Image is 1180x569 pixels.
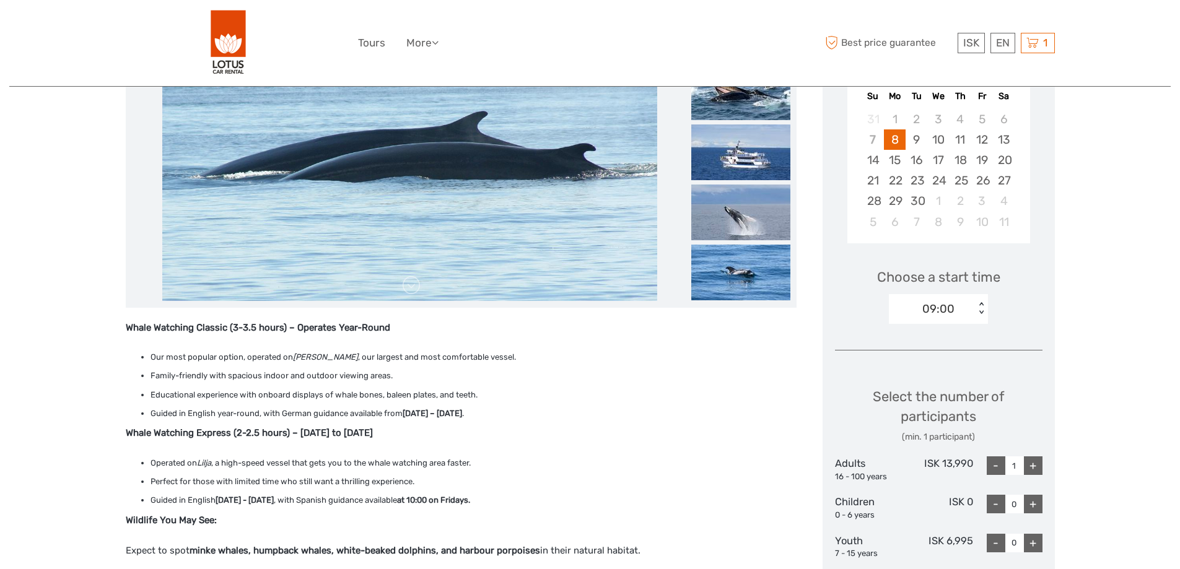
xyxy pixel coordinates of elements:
[971,88,993,105] div: Fr
[877,267,1000,287] span: Choose a start time
[950,212,971,232] div: Choose Thursday, October 9th, 2025
[927,88,949,105] div: We
[862,170,884,191] div: Choose Sunday, September 21st, 2025
[162,4,657,302] img: a20c5c8bef0240a09a8af4e48969ca4d_main_slider.jpg
[971,191,993,211] div: Choose Friday, October 3rd, 2025
[397,495,470,505] strong: at 10:00 on Fridays.
[904,456,973,482] div: ISK 13,990
[862,212,884,232] div: Choose Sunday, October 5th, 2025
[971,170,993,191] div: Choose Friday, September 26th, 2025
[904,495,973,521] div: ISK 0
[904,534,973,560] div: ISK 6,995
[990,33,1015,53] div: EN
[406,34,439,52] a: More
[1024,534,1042,552] div: +
[993,170,1015,191] div: Choose Saturday, September 27th, 2025
[950,191,971,211] div: Choose Thursday, October 2nd, 2025
[950,150,971,170] div: Choose Thursday, September 18th, 2025
[835,471,904,483] div: 16 - 100 years
[151,369,797,383] li: Family-friendly with spacious indoor and outdoor viewing areas.
[884,88,906,105] div: Mo
[906,88,927,105] div: Tu
[151,493,797,507] li: Guided in English , with Spanish guidance available
[906,109,927,129] div: Not available Tuesday, September 2nd, 2025
[950,129,971,150] div: Choose Thursday, September 11th, 2025
[190,545,540,556] strong: minke whales, humpback whales, white-beaked dolphins, and harbour porpoises
[950,109,971,129] div: Not available Thursday, September 4th, 2025
[1041,37,1049,49] span: 1
[987,495,1005,513] div: -
[884,191,906,211] div: Choose Monday, September 29th, 2025
[927,129,949,150] div: Choose Wednesday, September 10th, 2025
[862,88,884,105] div: Su
[906,212,927,232] div: Choose Tuesday, October 7th, 2025
[884,129,906,150] div: Choose Monday, September 8th, 2025
[1024,456,1042,475] div: +
[884,212,906,232] div: Choose Monday, October 6th, 2025
[835,548,904,560] div: 7 - 15 years
[963,37,979,49] span: ISK
[216,495,274,505] strong: [DATE] - [DATE]
[993,191,1015,211] div: Choose Saturday, October 4th, 2025
[835,456,904,482] div: Adults
[142,19,157,34] button: Open LiveChat chat widget
[126,515,217,526] strong: Wildlife You May See:
[927,212,949,232] div: Choose Wednesday, October 8th, 2025
[1024,495,1042,513] div: +
[971,150,993,170] div: Choose Friday, September 19th, 2025
[906,129,927,150] div: Choose Tuesday, September 9th, 2025
[927,191,949,211] div: Choose Wednesday, October 1st, 2025
[403,409,462,418] strong: [DATE] – [DATE]
[906,170,927,191] div: Choose Tuesday, September 23rd, 2025
[971,212,993,232] div: Choose Friday, October 10th, 2025
[971,129,993,150] div: Choose Friday, September 12th, 2025
[197,458,211,467] em: Lilja
[835,510,904,521] div: 0 - 6 years
[976,302,987,315] div: < >
[862,109,884,129] div: Not available Sunday, August 31st, 2025
[211,9,247,77] img: 443-e2bd2384-01f0-477a-b1bf-f993e7f52e7d_logo_big.png
[927,109,949,129] div: Not available Wednesday, September 3rd, 2025
[293,352,358,362] em: [PERSON_NAME]
[906,191,927,211] div: Choose Tuesday, September 30th, 2025
[906,150,927,170] div: Choose Tuesday, September 16th, 2025
[927,170,949,191] div: Choose Wednesday, September 24th, 2025
[126,427,373,438] strong: Whale Watching Express (2-2.5 hours) – [DATE] to [DATE]
[835,495,904,521] div: Children
[862,129,884,150] div: Not available Sunday, September 7th, 2025
[922,301,955,317] div: 09:00
[862,191,884,211] div: Choose Sunday, September 28th, 2025
[691,185,790,240] img: 958f0860723b436f95885160a6a8892a_slider_thumbnail.jpg
[971,109,993,129] div: Not available Friday, September 5th, 2025
[151,388,797,402] li: Educational experience with onboard displays of whale bones, baleen plates, and teeth.
[927,150,949,170] div: Choose Wednesday, September 17th, 2025
[993,109,1015,129] div: Not available Saturday, September 6th, 2025
[691,64,790,120] img: bd962d1e18b24955b2b183fae4996b3b_slider_thumbnail.jpg
[691,124,790,180] img: c56d499c1b624f2c9e478ce81c54d960_slider_thumbnail.jpg
[862,150,884,170] div: Choose Sunday, September 14th, 2025
[151,407,797,420] li: Guided in English year-round, with German guidance available from .
[151,475,797,489] li: Perfect for those with limited time who still want a thrilling experience.
[17,22,140,32] p: We're away right now. Please check back later!
[950,88,971,105] div: Th
[950,170,971,191] div: Choose Thursday, September 25th, 2025
[823,33,955,53] span: Best price guarantee
[884,150,906,170] div: Choose Monday, September 15th, 2025
[993,150,1015,170] div: Choose Saturday, September 20th, 2025
[691,245,790,300] img: 82281b81652e414592d277d9b75227da_slider_thumbnail.jpg
[151,350,797,364] li: Our most popular option, operated on , our largest and most comfortable vessel.
[851,109,1026,232] div: month 2025-09
[993,88,1015,105] div: Sa
[358,34,385,52] a: Tours
[884,109,906,129] div: Not available Monday, September 1st, 2025
[126,322,390,333] strong: Whale Watching Classic (3-3.5 hours) – Operates Year-Round
[884,170,906,191] div: Choose Monday, September 22nd, 2025
[993,129,1015,150] div: Choose Saturday, September 13th, 2025
[987,456,1005,475] div: -
[835,534,904,560] div: Youth
[993,212,1015,232] div: Choose Saturday, October 11th, 2025
[835,387,1042,443] div: Select the number of participants
[151,456,797,470] li: Operated on , a high-speed vessel that gets you to the whale watching area faster.
[987,534,1005,552] div: -
[835,431,1042,443] div: (min. 1 participant)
